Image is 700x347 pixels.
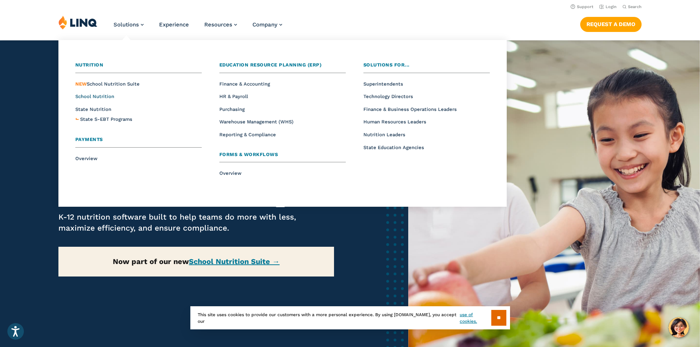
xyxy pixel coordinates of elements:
[204,21,232,28] span: Resources
[219,62,322,68] span: Education Resource Planning (ERP)
[363,132,405,137] a: Nutrition Leaders
[219,61,346,73] a: Education Resource Planning (ERP)
[219,81,270,87] a: Finance & Accounting
[219,151,346,163] a: Forms & Workflows
[580,15,642,32] nav: Button Navigation
[80,116,132,122] span: State S-EBT Programs
[363,106,457,112] a: Finance & Business Operations Leaders
[75,156,97,161] a: Overview
[75,61,202,73] a: Nutrition
[219,152,278,157] span: Forms & Workflows
[599,4,617,9] a: Login
[114,21,139,28] span: Solutions
[75,81,87,87] span: NEW
[460,311,491,325] a: use of cookies.
[204,21,237,28] a: Resources
[363,61,490,73] a: Solutions for...
[75,94,114,99] a: School Nutrition
[252,21,277,28] span: Company
[75,62,104,68] span: Nutrition
[113,257,280,266] strong: Now part of our new
[363,145,424,150] a: State Education Agencies
[75,106,111,112] a: State Nutrition
[219,132,276,137] a: Reporting & Compliance
[189,257,280,266] a: School Nutrition Suite →
[571,4,593,9] a: Support
[75,81,140,87] a: NEWSchool Nutrition Suite
[363,94,413,99] a: Technology Directors
[114,21,144,28] a: Solutions
[219,94,248,99] a: HR & Payroll
[219,119,294,124] a: Warehouse Management (WHS)
[580,17,642,32] a: Request a Demo
[668,317,689,338] button: Hello, have a question? Let’s chat.
[622,4,642,10] button: Open Search Bar
[80,116,132,123] a: State S-EBT Programs
[75,136,202,148] a: Payments
[75,137,103,142] span: Payments
[159,21,189,28] a: Experience
[363,62,410,68] span: Solutions for...
[58,15,97,29] img: LINQ | K‑12 Software
[58,212,334,234] p: K-12 nutrition software built to help teams do more with less, maximize efficiency, and ensure co...
[628,4,642,9] span: Search
[190,306,510,329] div: This site uses cookies to provide our customers with a more personal experience. By using [DOMAIN...
[363,81,403,87] a: Superintendents
[114,15,282,40] nav: Primary Navigation
[219,170,241,176] a: Overview
[252,21,282,28] a: Company
[219,106,245,112] a: Purchasing
[75,81,140,87] span: School Nutrition Suite
[363,119,426,124] a: Human Resources Leaders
